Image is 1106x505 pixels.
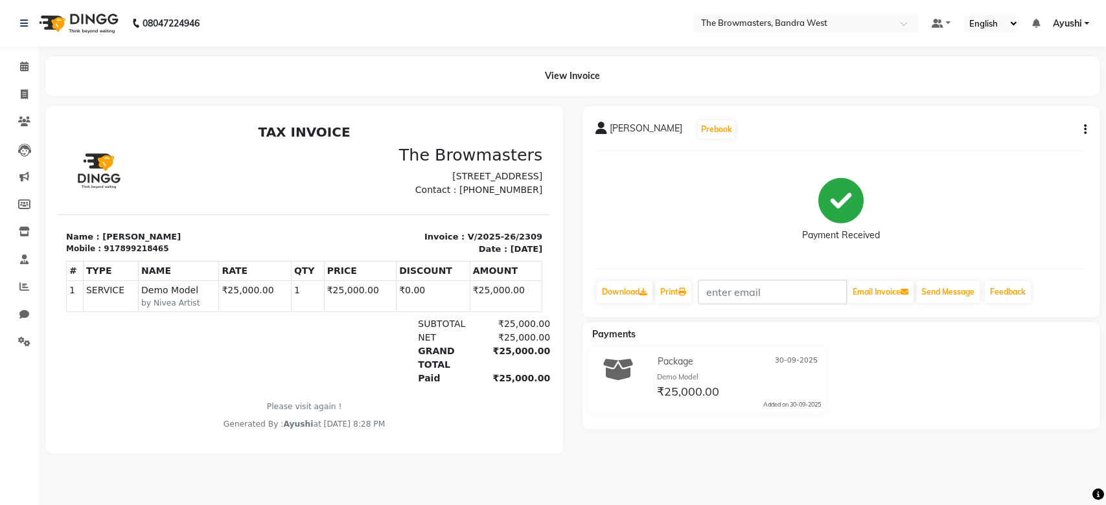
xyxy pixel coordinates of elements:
div: ₹25,000.00 [422,212,492,225]
span: 30-09-2025 [775,355,818,368]
span: Ayushi [1052,17,1081,30]
p: Contact : [PHONE_NUMBER] [254,64,485,78]
div: ₹25,000.00 [422,198,492,212]
div: Mobile : [8,124,43,135]
a: Print [655,281,691,303]
td: 1 [233,161,266,192]
p: [STREET_ADDRESS] [254,50,485,64]
p: Date : [DATE] [254,124,485,137]
div: ₹25,000.00 [422,252,492,266]
div: NET [352,212,422,225]
div: Demo Model [657,372,821,383]
div: View Invoice [45,56,1100,96]
div: ₹25,000.00 [422,225,492,252]
div: GRAND TOTAL [352,225,422,252]
th: NAME [80,142,160,161]
div: Payment Received [802,229,880,242]
button: Email Invoice [847,281,914,303]
h2: TAX INVOICE [8,5,484,21]
small: by Nivea Artist [83,178,157,190]
input: enter email [698,280,847,304]
th: RATE [161,142,233,161]
a: Feedback [985,281,1031,303]
div: Paid [352,252,422,266]
th: # [8,142,25,161]
span: Payments [592,328,636,340]
td: ₹25,000.00 [161,161,233,192]
b: 08047224946 [143,5,200,41]
div: 917899218465 [45,124,110,135]
span: Ayushi [225,300,255,309]
p: Invoice : V/2025-26/2309 [254,111,485,124]
span: Demo Model [83,164,157,178]
th: QTY [233,142,266,161]
td: ₹0.00 [338,161,411,192]
p: Name : [PERSON_NAME] [8,111,238,124]
h3: The Browmasters [254,26,485,45]
td: 1 [8,161,25,192]
td: ₹25,000.00 [266,161,338,192]
div: SUBTOTAL [352,198,422,212]
th: TYPE [25,142,80,161]
th: PRICE [266,142,338,161]
div: Generated By : at [DATE] 8:28 PM [8,299,484,311]
span: [PERSON_NAME] [610,122,682,140]
span: ₹25,000.00 [657,384,719,402]
p: Please visit again ! [8,282,484,293]
button: Send Message [916,281,980,303]
button: Prebook [698,120,735,139]
img: logo [33,5,122,41]
div: Added on 30-09-2025 [763,400,821,409]
th: DISCOUNT [338,142,411,161]
a: Download [597,281,652,303]
span: Package [658,355,693,368]
td: SERVICE [25,161,80,192]
td: ₹25,000.00 [411,161,484,192]
th: AMOUNT [411,142,484,161]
